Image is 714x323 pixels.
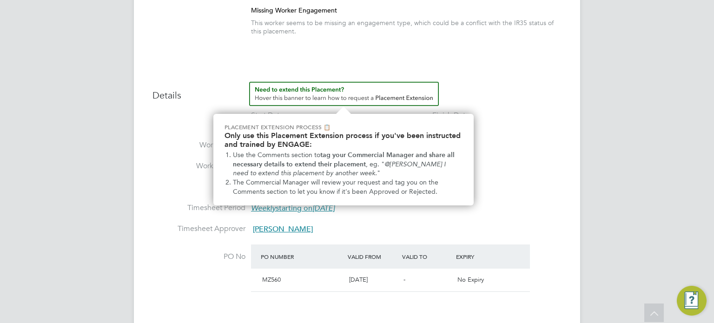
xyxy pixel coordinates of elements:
strong: tag your Commercial Manager and share all necessary details to extend their placement [233,151,456,168]
div: Expiry [454,248,508,265]
button: How to extend a Placement? [249,82,439,106]
span: , eg. " [366,160,384,168]
span: No Expiry [457,276,484,283]
label: Timesheet Approver [152,224,245,234]
span: [PERSON_NAME] [253,224,313,234]
div: Need to extend this Placement? Hover this banner. [213,114,474,205]
h3: Details [152,82,562,101]
em: Weekly [251,204,276,213]
label: PO No [152,252,245,262]
div: PO Number [258,248,345,265]
button: Engage Resource Center [677,286,707,316]
label: Timesheet Period [152,203,245,213]
span: " [377,169,380,177]
div: Start Date [251,111,284,120]
li: The Commercial Manager will review your request and tag you on the Comments section to let you kn... [233,178,463,196]
span: [DATE] [349,276,368,283]
label: Working Hours [152,161,245,171]
h2: Only use this Placement Extension process if you've been instructed and trained by ENGAGE: [225,131,463,149]
div: Finish Date [432,111,469,120]
span: MZ560 [262,276,281,283]
span: starting on [251,204,335,213]
span: Use the Comments section to [233,151,320,159]
div: Valid From [345,248,400,265]
label: Breaks [152,182,245,192]
div: Missing Worker Engagement [251,6,562,14]
div: Valid To [400,248,454,265]
div: This worker seems to be missing an engagement type, which could be a conflict with the IR35 statu... [251,19,562,35]
span: - [403,276,405,283]
em: [DATE] [312,204,335,213]
em: @[PERSON_NAME] I need to extend this placement by another week. [233,160,448,178]
label: Working Days [152,140,245,150]
p: Placement Extension Process 📋 [225,123,463,131]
